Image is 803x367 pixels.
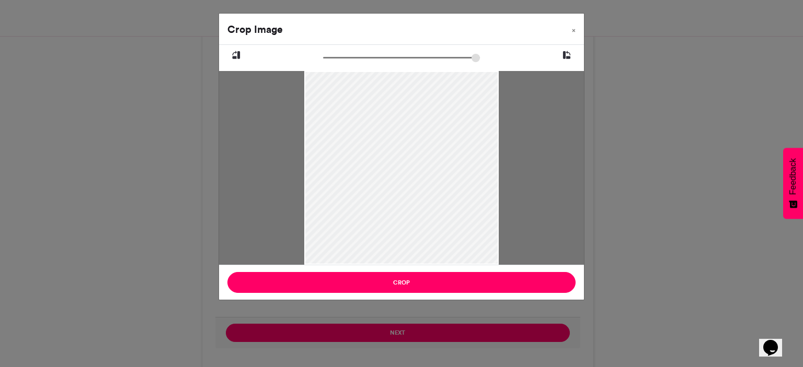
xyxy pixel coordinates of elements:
[759,325,793,357] iframe: chat widget
[227,22,283,37] h4: Crop Image
[572,27,576,33] span: ×
[564,14,584,43] button: Close
[227,272,576,293] button: Crop
[788,158,798,195] span: Feedback
[783,148,803,219] button: Feedback - Show survey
